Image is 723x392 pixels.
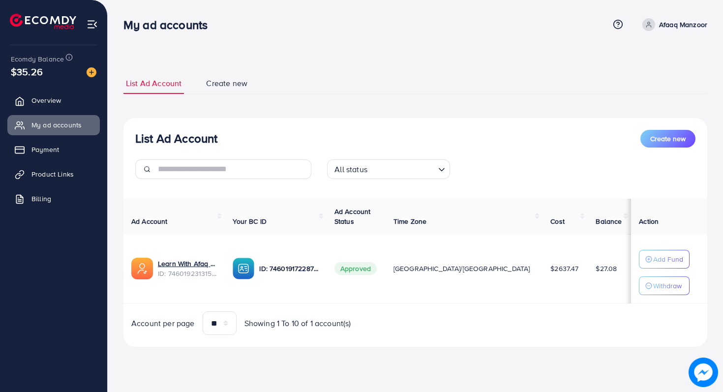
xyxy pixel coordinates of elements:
[126,78,181,89] span: List Ad Account
[31,145,59,154] span: Payment
[31,120,82,130] span: My ad accounts
[596,216,622,226] span: Balance
[327,159,450,179] div: Search for option
[550,216,565,226] span: Cost
[131,216,168,226] span: Ad Account
[131,318,195,329] span: Account per page
[639,250,690,269] button: Add Fund
[31,169,74,179] span: Product Links
[31,95,61,105] span: Overview
[31,194,51,204] span: Billing
[638,18,707,31] a: Afaaq Manzoor
[596,264,617,273] span: $27.08
[158,269,217,278] span: ID: 7460192313155993617
[206,78,247,89] span: Create new
[11,54,64,64] span: Ecomdy Balance
[689,358,718,387] img: image
[640,130,695,148] button: Create new
[11,64,43,79] span: $35.26
[393,264,530,273] span: [GEOGRAPHIC_DATA]/[GEOGRAPHIC_DATA]
[158,259,217,279] div: <span class='underline'>Learn With Afaq Ad</span></br>7460192313155993617
[7,189,100,209] a: Billing
[7,115,100,135] a: My ad accounts
[135,131,217,146] h3: List Ad Account
[123,18,215,32] h3: My ad accounts
[7,140,100,159] a: Payment
[244,318,351,329] span: Showing 1 To 10 of 1 account(s)
[370,160,434,177] input: Search for option
[87,67,96,77] img: image
[659,19,707,30] p: Afaaq Manzoor
[7,164,100,184] a: Product Links
[639,276,690,295] button: Withdraw
[259,263,318,274] p: ID: 7460191722870603792
[393,216,426,226] span: Time Zone
[550,264,578,273] span: $2637.47
[653,253,683,265] p: Add Fund
[158,259,217,269] a: Learn With Afaq Ad
[131,258,153,279] img: ic-ads-acc.e4c84228.svg
[639,216,659,226] span: Action
[10,14,76,29] img: logo
[334,262,377,275] span: Approved
[334,207,371,226] span: Ad Account Status
[87,19,98,30] img: menu
[233,216,267,226] span: Your BC ID
[653,280,682,292] p: Withdraw
[233,258,254,279] img: ic-ba-acc.ded83a64.svg
[7,90,100,110] a: Overview
[332,162,369,177] span: All status
[650,134,686,144] span: Create new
